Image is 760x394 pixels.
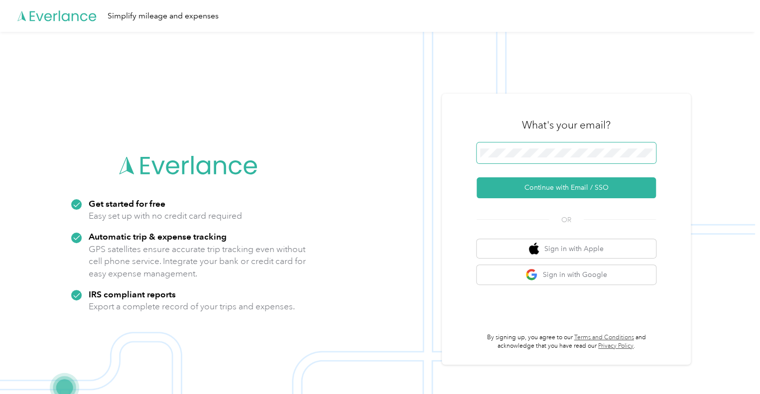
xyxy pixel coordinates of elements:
[529,243,539,255] img: apple logo
[89,289,176,299] strong: IRS compliant reports
[598,342,633,350] a: Privacy Policy
[477,239,656,259] button: apple logoSign in with Apple
[522,118,611,132] h3: What's your email?
[89,243,306,280] p: GPS satellites ensure accurate trip tracking even without cell phone service. Integrate your bank...
[477,333,656,351] p: By signing up, you agree to our and acknowledge that you have read our .
[108,10,219,22] div: Simplify mileage and expenses
[574,334,634,341] a: Terms and Conditions
[89,300,295,313] p: Export a complete record of your trips and expenses.
[525,268,538,281] img: google logo
[477,177,656,198] button: Continue with Email / SSO
[89,231,227,242] strong: Automatic trip & expense tracking
[89,198,165,209] strong: Get started for free
[477,265,656,284] button: google logoSign in with Google
[89,210,242,222] p: Easy set up with no credit card required
[549,215,584,225] span: OR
